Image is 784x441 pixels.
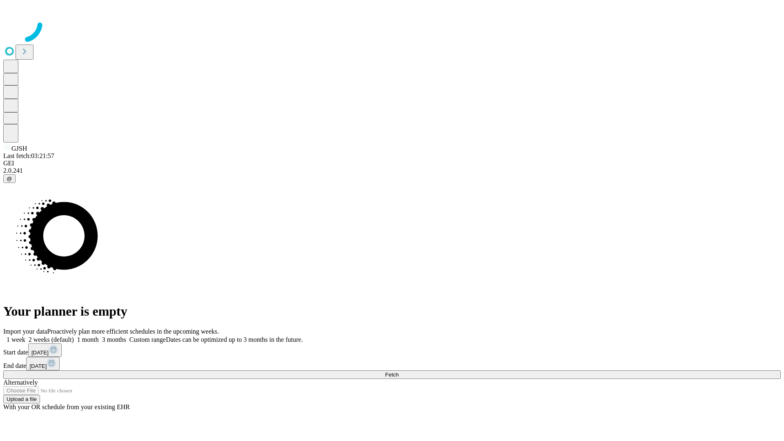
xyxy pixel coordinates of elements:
[11,145,27,152] span: GJSH
[3,167,781,174] div: 2.0.241
[385,372,399,378] span: Fetch
[3,379,38,386] span: Alternatively
[3,174,16,183] button: @
[3,395,40,403] button: Upload a file
[166,336,303,343] span: Dates can be optimized up to 3 months in the future.
[7,176,12,182] span: @
[31,350,49,356] span: [DATE]
[26,357,60,370] button: [DATE]
[29,363,47,369] span: [DATE]
[7,336,25,343] span: 1 week
[28,343,62,357] button: [DATE]
[29,336,74,343] span: 2 weeks (default)
[3,304,781,319] h1: Your planner is empty
[3,343,781,357] div: Start date
[102,336,126,343] span: 3 months
[129,336,166,343] span: Custom range
[3,370,781,379] button: Fetch
[3,403,130,410] span: With your OR schedule from your existing EHR
[3,160,781,167] div: GEI
[47,328,219,335] span: Proactively plan more efficient schedules in the upcoming weeks.
[77,336,99,343] span: 1 month
[3,152,54,159] span: Last fetch: 03:21:57
[3,357,781,370] div: End date
[3,328,47,335] span: Import your data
